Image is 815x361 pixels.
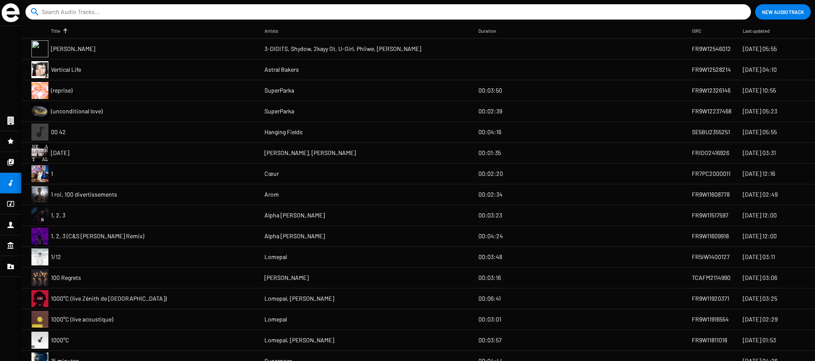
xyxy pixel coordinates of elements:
[692,27,702,35] div: ISRC
[692,232,729,240] span: FR9W11609918
[692,45,731,53] span: FR9W12546012
[478,107,502,116] span: 00:02:39
[478,169,503,178] span: 00:02:20
[31,103,48,120] img: %28unconditional-love%29_0.png
[51,65,81,74] span: Vertical Life
[264,27,286,35] div: Artists
[264,86,294,95] span: SuperParka
[692,27,709,35] div: ISRC
[51,86,73,95] span: (reprise)
[31,186,48,203] img: cover20160517-11344-16hk5zh.jpg
[31,248,48,265] img: Seigneur---Lomepal.jpg
[31,332,48,349] img: 264x264_0.jpg
[762,4,804,20] span: New Audio Track
[743,253,775,261] span: [DATE] 03:11
[743,86,776,95] span: [DATE] 10:55
[51,27,68,35] div: Title
[692,169,731,178] span: FR7PC2000011
[264,45,421,53] span: 3-DIGITS, Shydow, 2kayy Gt, U-Girl, Phiiwe, [PERSON_NAME]
[478,336,502,344] span: 00:03:57
[692,65,731,74] span: FR9W12528214
[743,336,776,344] span: [DATE] 01:53
[743,315,778,324] span: [DATE] 02:29
[264,107,294,116] span: SuperParka
[31,61,48,78] img: 20250519_ab_vl_cover.jpg
[478,294,501,303] span: 00:06:41
[264,128,303,136] span: Hanging Fields
[31,290,48,307] img: Amina.jpg
[692,253,730,261] span: FR5IW1400127
[692,315,729,324] span: FR9W11916554
[51,149,69,157] span: [DATE]
[743,190,778,199] span: [DATE] 02:49
[264,211,325,220] span: Alpha [PERSON_NAME]
[264,232,325,240] span: Alpha [PERSON_NAME]
[478,86,502,95] span: 00:03:50
[478,27,504,35] div: Duration
[692,294,729,303] span: FR9W11920371
[478,190,503,199] span: 00:02:34
[743,149,776,157] span: [DATE] 03:31
[51,253,61,261] span: 1/12
[30,7,40,17] mat-icon: search
[478,27,496,35] div: Duration
[743,27,777,35] div: Last updated
[31,165,48,182] img: cover20200128-5942-782p45.jpg
[692,107,731,116] span: FR9W12237468
[692,274,731,282] span: TCAFM2114990
[51,169,53,178] span: 1
[51,294,167,303] span: 1000°C (live Zénith de [GEOGRAPHIC_DATA])
[51,274,81,282] span: 100 Regrets
[51,27,60,35] div: Title
[743,294,777,303] span: [DATE] 03:25
[743,274,777,282] span: [DATE] 03:06
[478,211,502,220] span: 00:03:23
[478,149,501,157] span: 00:01:35
[264,169,279,178] span: Cœur
[743,211,777,220] span: [DATE] 12:00
[264,65,299,74] span: Astral Bakers
[743,169,775,178] span: [DATE] 12:16
[743,45,777,53] span: [DATE] 05:55
[51,45,95,53] span: [PERSON_NAME]
[2,3,20,22] img: grand-sigle.svg
[743,65,777,74] span: [DATE] 04:10
[692,149,729,157] span: FRIDO2416926
[31,269,48,286] img: 500x500-000000-80-0-0.jpg
[264,149,356,157] span: [PERSON_NAME], [PERSON_NAME]
[478,253,502,261] span: 00:03:48
[51,107,103,116] span: (unconditional love)
[51,211,65,220] span: 1, 2, 3
[31,144,48,161] img: LieuxDits-NEANDERTAL.jpg
[264,253,287,261] span: Lomepal
[31,311,48,328] img: 3407cd3bac1d2224693d1f159f743724-600x600x1.jpg
[51,232,144,240] span: 1, 2, 3 (C&S [PERSON_NAME] Remix)
[264,336,334,344] span: Lomepal, [PERSON_NAME]
[264,190,279,199] span: Arom
[51,128,66,136] span: 00 42
[692,128,730,136] span: SE5BU2355251
[692,190,730,199] span: FR9W11608778
[692,211,728,220] span: FR9W11517597
[264,274,309,282] span: [PERSON_NAME]
[743,128,777,136] span: [DATE] 05:55
[264,315,287,324] span: Lomepal
[743,232,777,240] span: [DATE] 12:00
[743,27,770,35] div: Last updated
[692,336,727,344] span: FR9W11811018
[51,315,113,324] span: 1000°C (live acoustique)
[51,336,69,344] span: 1000°C
[478,274,501,282] span: 00:03:16
[478,232,503,240] span: 00:04:24
[478,128,501,136] span: 00:04:16
[743,107,777,116] span: [DATE] 05:23
[31,228,48,245] img: Screwed-Lauren-2-3000x3000.jpg
[31,82,48,99] img: quatro-%28album%29.jpg
[51,190,117,199] span: 1 roi, 100 divertissements
[264,27,278,35] div: Artists
[42,4,738,20] input: Search Audio Tracks...
[692,86,731,95] span: FR9W12326146
[264,294,334,303] span: Lomepal, [PERSON_NAME]
[755,4,811,20] button: New Audio Track
[31,207,48,224] img: 518d52295de727e0a8df361bf3939f98-960x960x1.jpg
